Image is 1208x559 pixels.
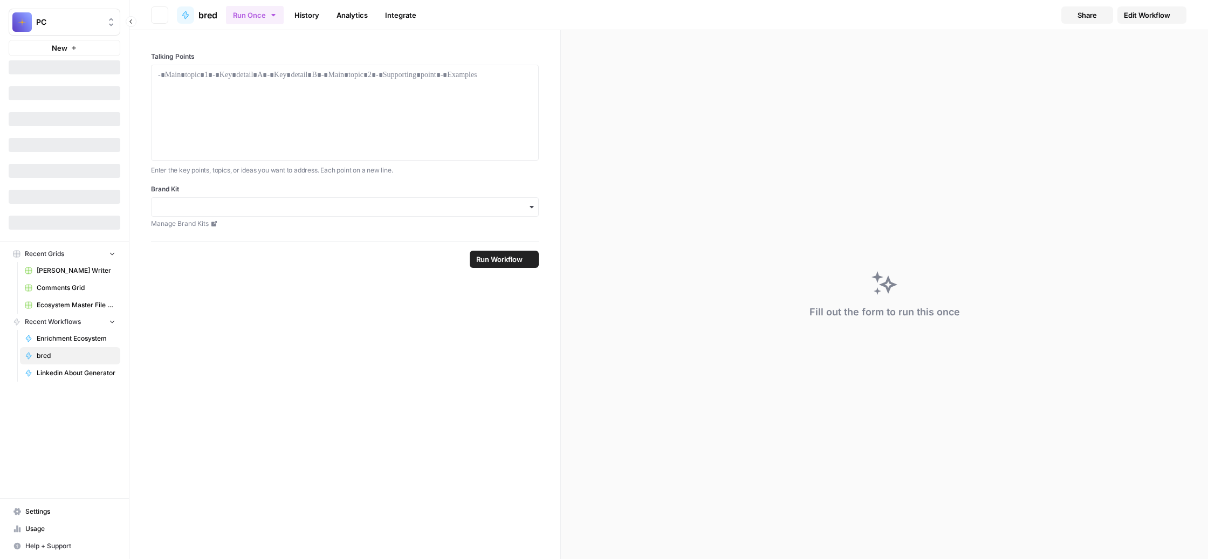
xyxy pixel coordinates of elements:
div: Fill out the form to run this once [809,305,960,320]
label: Brand Kit [151,184,539,194]
a: Manage Brand Kits [151,219,539,229]
span: Help + Support [25,541,115,551]
span: Recent Grids [25,249,64,259]
a: Linkedin About Generator [20,364,120,382]
span: Comments Grid [37,283,115,293]
button: Recent Grids [9,246,120,262]
span: Enrichment Ecosystem [37,334,115,343]
span: Edit Workflow [1124,10,1170,20]
button: New [9,40,120,56]
a: bred [20,347,120,364]
span: Recent Workflows [25,317,81,327]
span: Usage [25,524,115,534]
a: Integrate [379,6,423,24]
a: Settings [9,503,120,520]
a: [PERSON_NAME] Writer [20,262,120,279]
a: Edit Workflow [1117,6,1186,24]
a: Ecosystem Master File - SaaS.csv [20,296,120,314]
a: Comments Grid [20,279,120,296]
label: Talking Points [151,52,539,61]
button: Recent Workflows [9,314,120,330]
a: History [288,6,326,24]
span: Ecosystem Master File - SaaS.csv [37,300,115,310]
span: PC [36,17,101,27]
button: Share [1061,6,1113,24]
p: Enter the key points, topics, or ideas you want to address. Each point on a new line. [151,165,539,176]
a: Usage [9,520,120,537]
span: Run Workflow [476,254,523,265]
span: bred [198,9,217,22]
a: bred [177,6,217,24]
span: Settings [25,507,115,516]
button: Workspace: PC [9,9,120,36]
span: Share [1077,10,1097,20]
button: Help + Support [9,537,120,555]
span: New [52,43,67,53]
a: Analytics [330,6,374,24]
a: Enrichment Ecosystem [20,330,120,347]
span: Linkedin About Generator [37,368,115,378]
span: bred [37,351,115,361]
span: [PERSON_NAME] Writer [37,266,115,275]
img: PC Logo [12,12,32,32]
button: Run Once [226,6,284,24]
button: Run Workflow [470,251,539,268]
